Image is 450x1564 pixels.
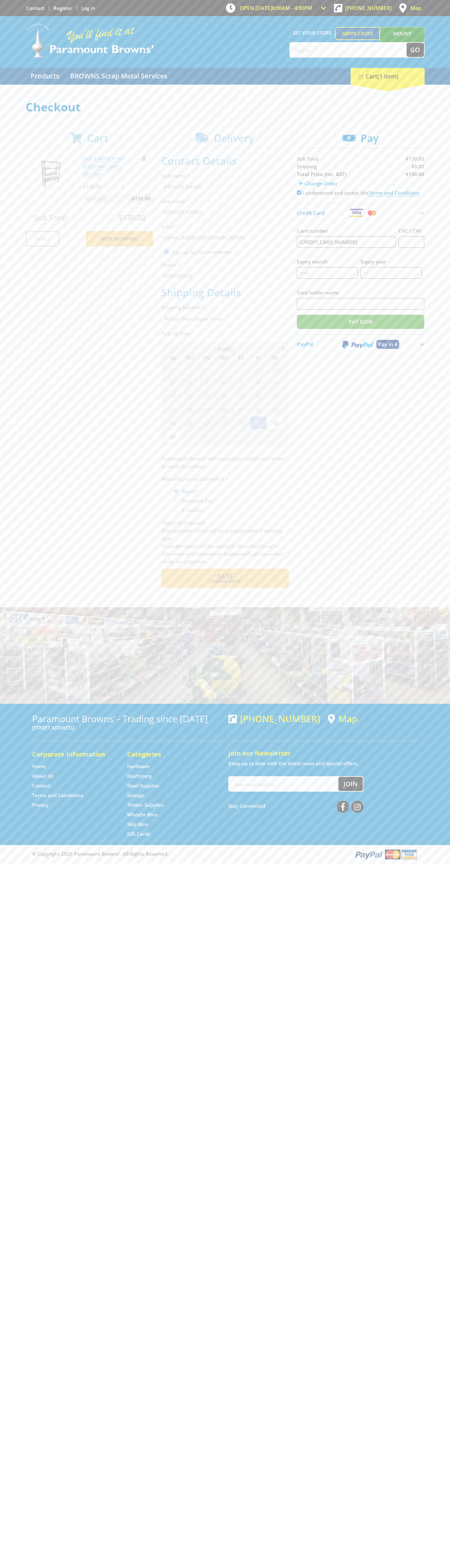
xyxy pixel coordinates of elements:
img: Mastercard [366,209,378,217]
div: ® Copyright 2025 Paramount Browns'. All Rights Reserved. [26,848,425,860]
span: $0.00 [411,163,424,170]
input: YY [361,267,422,279]
label: Expiry year [361,258,422,265]
a: Go to the About Us page [32,773,53,779]
img: Paramount Browns' [26,23,154,58]
a: Go to the Gift Cards page [127,831,150,837]
strong: $130.00 [406,171,424,177]
label: Card holder name [297,289,425,296]
a: Go to the Steel Supplies page [127,782,159,789]
span: Shipping [297,163,317,170]
img: PayPal, Mastercard, Visa accepted [354,848,418,860]
span: PayPal [297,341,313,348]
img: PayPal [342,340,373,349]
span: (1 item) [377,72,399,80]
span: Pay in 4 [378,341,397,348]
span: 8:00am - 4:00pm [272,5,312,12]
a: Change Order [297,178,340,189]
input: Your email address [229,777,338,791]
div: [PHONE_NUMBER] [228,713,320,724]
label: I understand and accept the [302,190,419,196]
button: Join [338,777,363,791]
label: Card number [297,227,396,235]
span: $130.00 [406,155,424,162]
h5: Corporate Information [32,750,114,759]
div: Stay Connected [228,798,363,814]
h1: Checkout [26,101,425,114]
strong: Total Price (inc. GST) [297,171,346,177]
a: Go to the Contact page [32,782,51,789]
a: Log in [81,5,95,11]
button: PayPal Pay in 4 [297,334,425,354]
span: Sub Total [297,155,318,162]
a: Gepps Cross [335,27,380,40]
p: [STREET_ADDRESS] [32,724,222,731]
div: Cart [351,68,425,85]
a: Go to the Contact page [26,5,44,11]
a: Go to the Terms and Conditions page [32,792,83,799]
h3: Paramount Browns' - Trading since [DATE] [32,713,222,724]
span: Pay [361,131,379,145]
p: Keep up to date with the latest news and special offers. [228,759,418,767]
h5: Categories [127,750,209,759]
span: Change Order [305,180,337,187]
a: Go to the Products page [26,68,64,85]
a: Go to the Timber Supplies page [127,802,164,808]
a: Go to the Home page [32,763,46,770]
a: Go to the registration page [53,5,72,11]
input: Please accept the terms and conditions. [297,191,301,195]
a: Go to the BROWNS Scrap Metal Services page [65,68,172,85]
span: Set your store [289,27,335,39]
img: Visa [349,209,363,217]
a: Go to the Storage page [127,792,145,799]
a: Go to the Wheelie Bins page [127,811,157,818]
span: OPEN [DATE] [240,5,312,12]
span: Credit Card [297,209,325,217]
a: Terms and Conditions [369,190,419,196]
label: Expiry month [297,258,358,265]
a: Go to the Privacy page [32,802,49,808]
a: Go to the Machinery page [127,773,152,779]
input: MM [297,267,358,279]
a: Go to the Hardware page [127,763,150,770]
input: Pay Now [297,315,425,329]
label: CVC / CVV [399,227,424,235]
a: View a map of Gepps Cross location [328,713,357,724]
a: Go to the Skip Bins page [127,821,148,828]
a: Mount [PERSON_NAME] [380,27,425,51]
button: Credit Card [297,203,425,222]
h5: Join our Newsletter [228,749,418,758]
button: Go [407,43,424,57]
input: Search [290,43,407,57]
